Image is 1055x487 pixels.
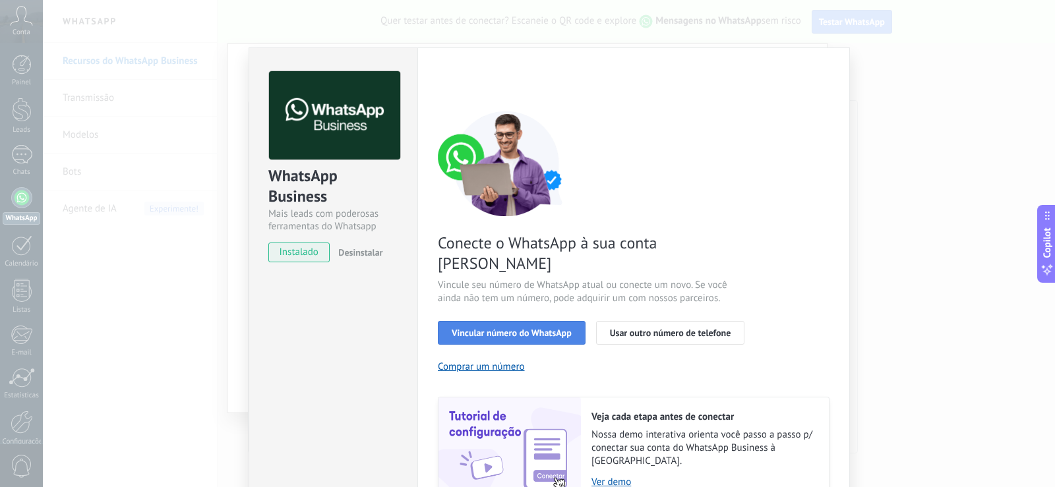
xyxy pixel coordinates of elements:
div: WhatsApp Business [268,165,398,208]
h2: Veja cada etapa antes de conectar [591,411,816,423]
span: Usar outro número de telefone [610,328,731,337]
button: Vincular número do WhatsApp [438,321,586,345]
span: Copilot [1040,227,1054,258]
span: Desinstalar [338,246,382,258]
span: instalado [269,243,329,262]
div: Mais leads com poderosas ferramentas do Whatsapp [268,208,398,233]
button: Usar outro número de telefone [596,321,745,345]
span: Vincule seu número de WhatsApp atual ou conecte um novo. Se você ainda não tem um número, pode ad... [438,279,752,305]
img: logo_main.png [269,71,400,160]
img: connect number [438,111,576,216]
span: Nossa demo interativa orienta você passo a passo p/ conectar sua conta do WhatsApp Business à [GE... [591,428,816,468]
button: Comprar um número [438,360,525,373]
button: Desinstalar [333,243,382,262]
span: Conecte o WhatsApp à sua conta [PERSON_NAME] [438,233,752,273]
span: Vincular número do WhatsApp [452,328,572,337]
